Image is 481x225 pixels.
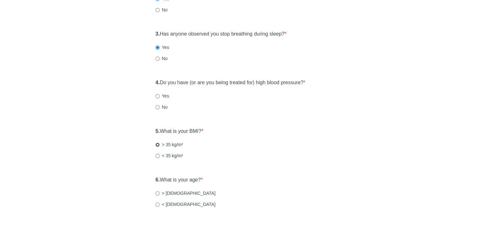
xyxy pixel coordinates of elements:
[155,94,160,98] input: Yes
[155,57,160,61] input: No
[155,55,168,62] label: No
[155,31,286,38] label: Has anyone observed you stop breathing during sleep?
[155,177,160,182] strong: 6.
[155,143,160,147] input: > 35 kg/m²
[155,45,160,50] input: Yes
[155,201,216,208] label: < [DEMOGRAPHIC_DATA]
[155,93,169,99] label: Yes
[155,190,216,196] label: > [DEMOGRAPHIC_DATA]
[155,154,160,158] input: < 35 kg/m²
[155,141,183,148] label: > 35 kg/m²
[155,7,168,13] label: No
[155,105,160,109] input: No
[155,44,169,51] label: Yes
[155,31,160,37] strong: 3.
[155,202,160,207] input: < [DEMOGRAPHIC_DATA]
[155,128,160,134] strong: 5.
[155,191,160,195] input: > [DEMOGRAPHIC_DATA]
[155,128,203,135] label: What is your BMI?
[155,80,160,85] strong: 4.
[155,153,183,159] label: < 35 kg/m²
[155,176,203,184] label: What is your age?
[155,8,160,12] input: No
[155,79,305,86] label: Do you have (or are you being treated for) high blood pressure?
[155,104,168,110] label: No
